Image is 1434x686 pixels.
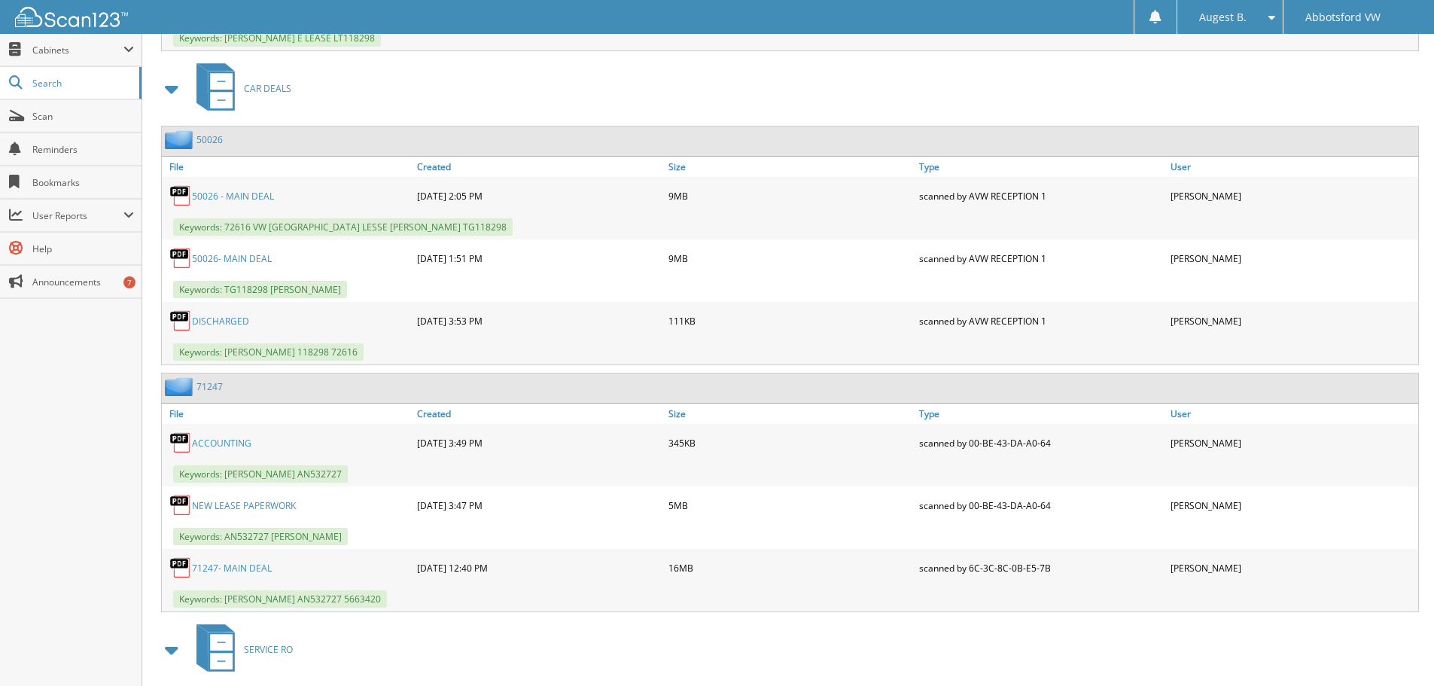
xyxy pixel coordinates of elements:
span: Keywords: [PERSON_NAME] E LEASE LT118298 [173,29,381,47]
a: Created [413,157,665,177]
div: scanned by 00-BE-43-DA-A0-64 [915,428,1167,458]
span: Scan [32,110,134,123]
a: User [1167,404,1418,424]
span: Keywords: AN532727 [PERSON_NAME] [173,528,348,545]
div: [DATE] 12:40 PM [413,553,665,583]
span: Keywords: [PERSON_NAME] 118298 72616 [173,343,364,361]
span: Cabinets [32,44,123,56]
span: Reminders [32,143,134,156]
img: PDF.png [169,494,192,517]
span: SERVICE RO [244,643,293,656]
a: File [162,404,413,424]
div: [DATE] 3:49 PM [413,428,665,458]
div: [PERSON_NAME] [1167,428,1418,458]
span: Announcements [32,276,134,288]
a: 50026- MAIN DEAL [192,252,272,265]
div: [PERSON_NAME] [1167,306,1418,336]
img: PDF.png [169,309,192,332]
a: ACCOUNTING [192,437,251,450]
a: 50026 [196,133,223,146]
div: [PERSON_NAME] [1167,553,1418,583]
span: CAR DEALS [244,82,291,95]
div: [DATE] 2:05 PM [413,181,665,211]
a: User [1167,157,1418,177]
img: scan123-logo-white.svg [15,7,128,27]
a: CAR DEALS [187,59,291,118]
div: [DATE] 3:53 PM [413,306,665,336]
img: PDF.png [169,431,192,454]
a: NEW LEASE PAPERWORK [192,499,296,512]
img: PDF.png [169,247,192,270]
a: Created [413,404,665,424]
span: Keywords: 72616 VW [GEOGRAPHIC_DATA] LESSE [PERSON_NAME] TG118298 [173,218,513,236]
div: 111KB [665,306,916,336]
a: 71247 [196,380,223,393]
a: Type [915,404,1167,424]
img: folder2.png [165,377,196,396]
div: 9MB [665,243,916,273]
div: 16MB [665,553,916,583]
div: [DATE] 1:51 PM [413,243,665,273]
div: 7 [123,276,135,288]
img: PDF.png [169,556,192,579]
div: [PERSON_NAME] [1167,243,1418,273]
div: scanned by AVW RECEPTION 1 [915,243,1167,273]
div: scanned by AVW RECEPTION 1 [915,306,1167,336]
div: [PERSON_NAME] [1167,181,1418,211]
div: [DATE] 3:47 PM [413,490,665,520]
span: Keywords: [PERSON_NAME] AN532727 5663420 [173,590,387,608]
img: folder2.png [165,130,196,149]
a: 71247- MAIN DEAL [192,562,272,575]
a: Type [915,157,1167,177]
span: User Reports [32,209,123,222]
div: [PERSON_NAME] [1167,490,1418,520]
a: DISCHARGED [192,315,249,328]
div: 345KB [665,428,916,458]
span: Keywords: TG118298 [PERSON_NAME] [173,281,347,298]
span: Help [32,242,134,255]
a: 50026 - MAIN DEAL [192,190,274,203]
a: File [162,157,413,177]
div: scanned by AVW RECEPTION 1 [915,181,1167,211]
a: Size [665,157,916,177]
div: scanned by 6C-3C-8C-0B-E5-7B [915,553,1167,583]
div: 9MB [665,181,916,211]
img: PDF.png [169,184,192,207]
a: Size [665,404,916,424]
a: SERVICE RO [187,620,293,679]
span: Search [32,77,132,90]
span: Keywords: [PERSON_NAME] AN532727 [173,465,348,483]
span: Abbotsford VW [1305,13,1381,22]
span: Augest B. [1199,13,1247,22]
div: scanned by 00-BE-43-DA-A0-64 [915,490,1167,520]
div: 5MB [665,490,916,520]
span: Bookmarks [32,176,134,189]
iframe: Chat Widget [1359,614,1434,686]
